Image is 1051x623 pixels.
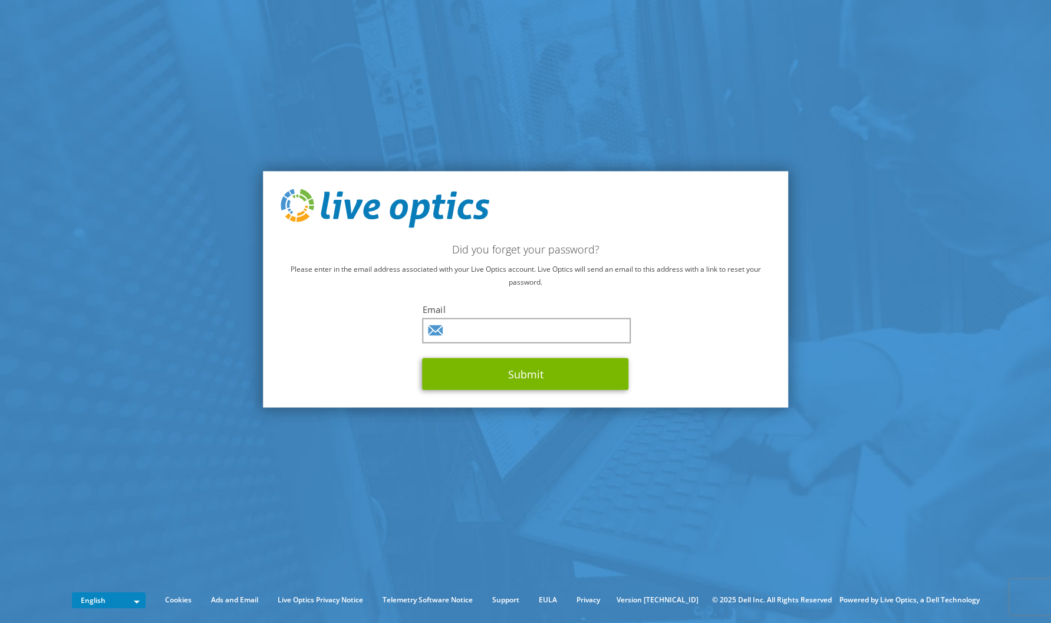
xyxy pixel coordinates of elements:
[269,594,372,606] a: Live Optics Privacy Notice
[374,594,482,606] a: Telemetry Software Notice
[281,262,771,288] p: Please enter in the email address associated with your Live Optics account. Live Optics will send...
[202,594,267,606] a: Ads and Email
[423,303,629,315] label: Email
[156,594,200,606] a: Cookies
[611,594,704,606] li: Version [TECHNICAL_ID]
[281,242,771,255] h2: Did you forget your password?
[706,594,838,606] li: © 2025 Dell Inc. All Rights Reserved
[423,358,629,390] button: Submit
[281,189,489,228] img: live_optics_svg.svg
[568,594,609,606] a: Privacy
[530,594,566,606] a: EULA
[483,594,528,606] a: Support
[839,594,980,606] li: Powered by Live Optics, a Dell Technology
